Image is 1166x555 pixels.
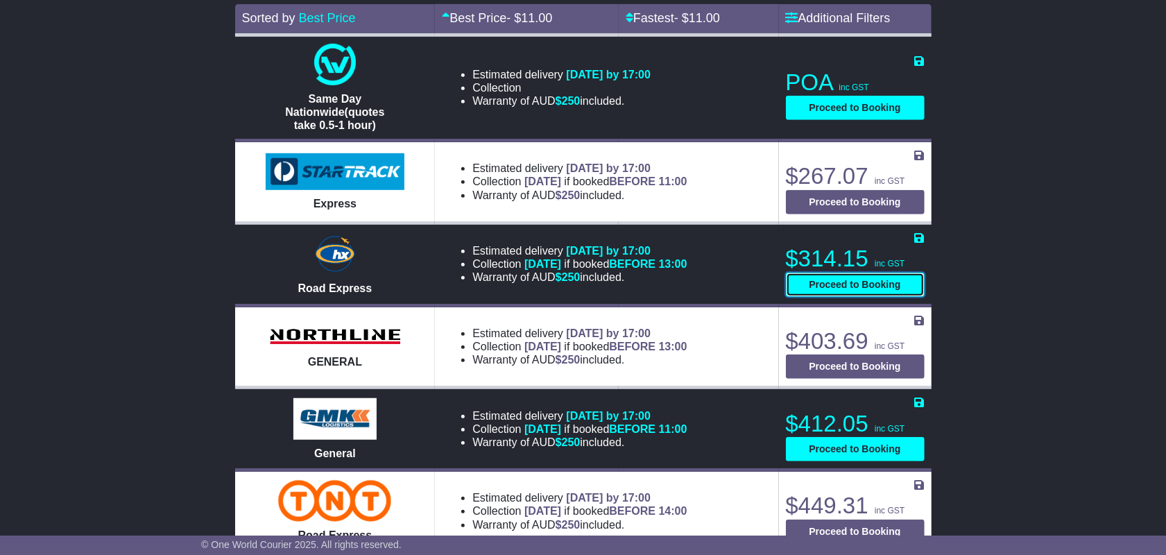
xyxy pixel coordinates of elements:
span: $ [556,189,581,201]
a: Best Price- $11.00 [442,11,552,25]
span: inc GST [875,341,904,351]
li: Collection [472,422,687,436]
span: Road Express [298,529,372,541]
span: BEFORE [609,258,655,270]
img: StarTrack: Express [266,153,404,191]
span: 13:00 [659,341,687,352]
img: Northline Distribution: GENERAL [266,325,404,348]
span: if booked [524,176,687,187]
span: if booked [524,258,687,270]
span: - $ [674,11,720,25]
span: 250 [562,436,581,448]
span: BEFORE [609,341,655,352]
span: [DATE] [524,258,561,270]
span: inc GST [875,506,904,515]
p: $314.15 [786,245,925,273]
span: if booked [524,423,687,435]
li: Warranty of AUD included. [472,353,687,366]
a: Best Price [299,11,356,25]
button: Proceed to Booking [786,437,925,461]
p: $449.31 [786,492,925,520]
span: BEFORE [609,176,655,187]
span: 250 [562,95,581,107]
span: BEFORE [609,423,655,435]
span: [DATE] by 17:00 [566,492,651,504]
span: Same Day Nationwide(quotes take 0.5-1 hour) [285,93,384,131]
span: [DATE] [524,423,561,435]
span: inc GST [875,176,904,186]
button: Proceed to Booking [786,273,925,297]
span: [DATE] [524,505,561,517]
span: if booked [524,505,687,517]
span: [DATE] by 17:00 [566,162,651,174]
li: Warranty of AUD included. [472,271,687,284]
span: 250 [562,354,581,366]
li: Estimated delivery [472,491,687,504]
span: $ [556,95,581,107]
span: [DATE] by 17:00 [566,327,651,339]
span: Express [314,198,357,210]
a: Additional Filters [786,11,891,25]
span: Sorted by [242,11,295,25]
img: Hunter Express: Road Express [312,233,358,275]
span: $ [556,519,581,531]
span: 14:00 [659,505,687,517]
span: GENERAL [308,356,362,368]
p: $267.07 [786,162,925,190]
li: Estimated delivery [472,162,687,175]
li: Collection [472,504,687,518]
button: Proceed to Booking [786,190,925,214]
span: 11:00 [659,176,687,187]
span: $ [556,271,581,283]
span: 250 [562,271,581,283]
li: Estimated delivery [472,244,687,257]
span: if booked [524,341,687,352]
li: Collection [472,81,651,94]
button: Proceed to Booking [786,96,925,120]
li: Warranty of AUD included. [472,189,687,202]
span: inc GST [875,259,904,268]
span: 13:00 [659,258,687,270]
img: TNT Domestic: Road Express [278,480,391,522]
span: 11:00 [659,423,687,435]
li: Warranty of AUD included. [472,94,651,108]
span: © One World Courier 2025. All rights reserved. [201,539,402,550]
span: [DATE] by 17:00 [566,245,651,257]
span: - $ [506,11,552,25]
span: General [314,447,356,459]
img: One World Courier: Same Day Nationwide(quotes take 0.5-1 hour) [314,44,356,85]
p: $403.69 [786,327,925,355]
button: Proceed to Booking [786,355,925,379]
span: 250 [562,519,581,531]
p: $412.05 [786,410,925,438]
span: 11.00 [521,11,552,25]
span: [DATE] by 17:00 [566,69,651,80]
p: POA [786,69,925,96]
span: [DATE] by 17:00 [566,410,651,422]
span: [DATE] [524,341,561,352]
li: Collection [472,340,687,353]
span: 11.00 [689,11,720,25]
span: BEFORE [609,505,655,517]
li: Estimated delivery [472,327,687,340]
span: inc GST [839,83,869,92]
li: Collection [472,175,687,188]
span: inc GST [875,424,904,434]
button: Proceed to Booking [786,520,925,544]
li: Estimated delivery [472,409,687,422]
img: GMK Logistics: General [293,398,377,440]
span: 250 [562,189,581,201]
li: Collection [472,257,687,271]
span: $ [556,436,581,448]
a: Fastest- $11.00 [626,11,720,25]
li: Estimated delivery [472,68,651,81]
span: [DATE] [524,176,561,187]
span: Road Express [298,282,372,294]
span: $ [556,354,581,366]
li: Warranty of AUD included. [472,436,687,449]
li: Warranty of AUD included. [472,518,687,531]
